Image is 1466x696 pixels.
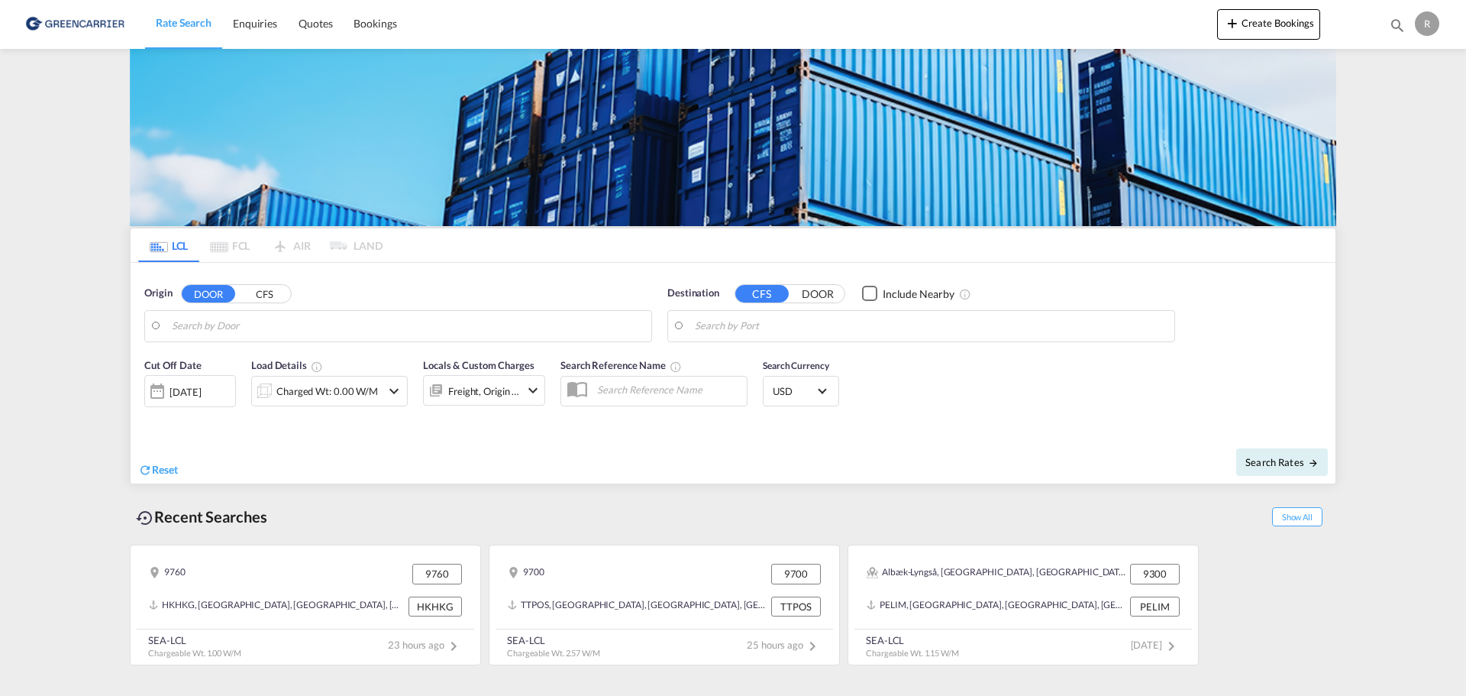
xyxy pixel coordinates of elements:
md-checkbox: Checkbox No Ink [862,286,954,302]
md-icon: icon-backup-restore [136,509,154,527]
span: Chargeable Wt. 1.00 W/M [148,648,241,658]
md-icon: icon-chevron-right [444,637,463,656]
div: R [1415,11,1439,36]
md-icon: icon-magnify [1389,17,1406,34]
span: [DATE] [1131,639,1180,651]
span: 23 hours ago [388,639,463,651]
div: 9700 [508,564,544,584]
div: Albæk-Lyngså, Hoerby, Karup, Lyngså, Moelholt, Sæby, Sulbæk, Syvsten, Understed, Voerså, Volstrup... [867,564,1126,584]
div: SEA-LCL [507,633,600,647]
div: Recent Searches [130,500,273,534]
md-icon: Unchecked: Ignores neighbouring ports when fetching rates.Checked : Includes neighbouring ports w... [959,288,971,300]
div: TTPOS, Port-of-Spain, Trinidad and Tobago, Caribbean, Americas [508,597,767,617]
md-icon: Your search will be saved by the below given name [670,361,682,373]
div: Freight Origin Destination [448,380,520,402]
div: 9700 [771,564,821,584]
span: Rate Search [156,16,212,29]
recent-search-card: 9760 9760HKHKG, [GEOGRAPHIC_DATA], [GEOGRAPHIC_DATA], [GEOGRAPHIC_DATA] & [GEOGRAPHIC_DATA], [GEO... [130,545,481,665]
button: Search Ratesicon-arrow-right [1236,448,1328,476]
button: CFS [237,285,291,303]
span: Locals & Custom Charges [423,359,534,371]
span: Search Currency [763,360,829,371]
md-icon: Chargeable Weight [311,361,323,373]
span: Reset [152,463,178,476]
div: Charged Wt: 0.00 W/M [276,380,378,402]
md-icon: icon-refresh [138,463,152,477]
md-icon: icon-chevron-right [1162,637,1180,656]
div: 9300 [1130,564,1180,584]
div: icon-magnify [1389,17,1406,40]
span: Origin [144,286,172,301]
span: Show All [1272,507,1322,526]
span: Chargeable Wt. 2.57 W/M [507,648,600,658]
recent-search-card: Albæk-Lyngså, [GEOGRAPHIC_DATA], [GEOGRAPHIC_DATA], [GEOGRAPHIC_DATA][PERSON_NAME][GEOGRAPHIC_DAT... [848,545,1199,665]
md-input-container: DK-9760, Aarup, Årup, Boerglum, Boerglum Kl, Borup, Borup Hede, Em, Foldbjerg, Groennerup, Guldag... [145,311,651,342]
md-icon: icon-plus 400-fg [1223,14,1242,32]
md-select: Select Currency: $ USDUnited States Dollar [771,380,831,402]
button: DOOR [182,285,235,303]
md-icon: icon-arrow-right [1308,458,1319,468]
div: 9760 [412,564,462,584]
div: [DATE] [170,385,201,399]
md-tab-item: LCL [138,228,199,262]
span: Enquiries [233,17,277,30]
div: [DATE] [144,375,236,407]
div: SEA-LCL [866,633,959,647]
div: TTPOS [771,597,821,617]
button: CFS [735,285,789,303]
button: DOOR [791,285,844,303]
span: Chargeable Wt. 1.15 W/M [866,648,959,658]
img: b0b18ec08afe11efb1d4932555f5f09d.png [23,7,126,41]
div: SEA-LCL [148,633,241,647]
img: GreenCarrierFCL_LCL.png [130,49,1336,226]
span: Search Reference Name [560,359,682,371]
span: Quotes [299,17,332,30]
div: PELIM, Lima, Peru, South America, Americas [867,597,1126,617]
recent-search-card: 9700 9700TTPOS, [GEOGRAPHIC_DATA], [GEOGRAPHIC_DATA], [GEOGRAPHIC_DATA], [GEOGRAPHIC_DATA] TTPOSS... [489,545,840,665]
div: icon-refreshReset [138,462,178,479]
span: 25 hours ago [747,639,822,651]
input: Search by Door [172,315,644,338]
div: Charged Wt: 0.00 W/Micon-chevron-down [251,376,408,406]
md-icon: icon-chevron-right [803,637,822,656]
span: Load Details [251,359,323,371]
div: HKHKG, Hong Kong, Hong Kong, Greater China & Far East Asia, Asia Pacific [149,597,405,617]
md-icon: icon-chevron-down [385,382,403,400]
input: Search Reference Name [589,378,747,401]
span: USD [773,384,815,398]
div: HKHKG [408,597,462,617]
input: Search by Port [695,315,1167,338]
div: Include Nearby [883,286,954,302]
button: icon-plus 400-fgCreate Bookings [1217,9,1320,40]
span: Bookings [354,17,396,30]
span: Destination [667,286,719,301]
span: Cut Off Date [144,359,202,371]
div: Freight Origin Destinationicon-chevron-down [423,375,545,406]
span: Search Rates [1245,456,1319,468]
md-input-container: Hong Kong, HKHKG [668,311,1174,342]
div: Origin DOOR CFS DK-9760, Aarup, Årup, Boerglum, Boerglum Kl, Borup, Borup Hede, Em, Foldbjerg, Gr... [131,263,1335,484]
md-pagination-wrapper: Use the left and right arrow keys to navigate between tabs [138,228,383,262]
md-icon: icon-chevron-down [524,381,542,400]
md-datepicker: Select [144,406,156,426]
div: PELIM [1130,597,1180,617]
div: 9760 [149,564,186,584]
